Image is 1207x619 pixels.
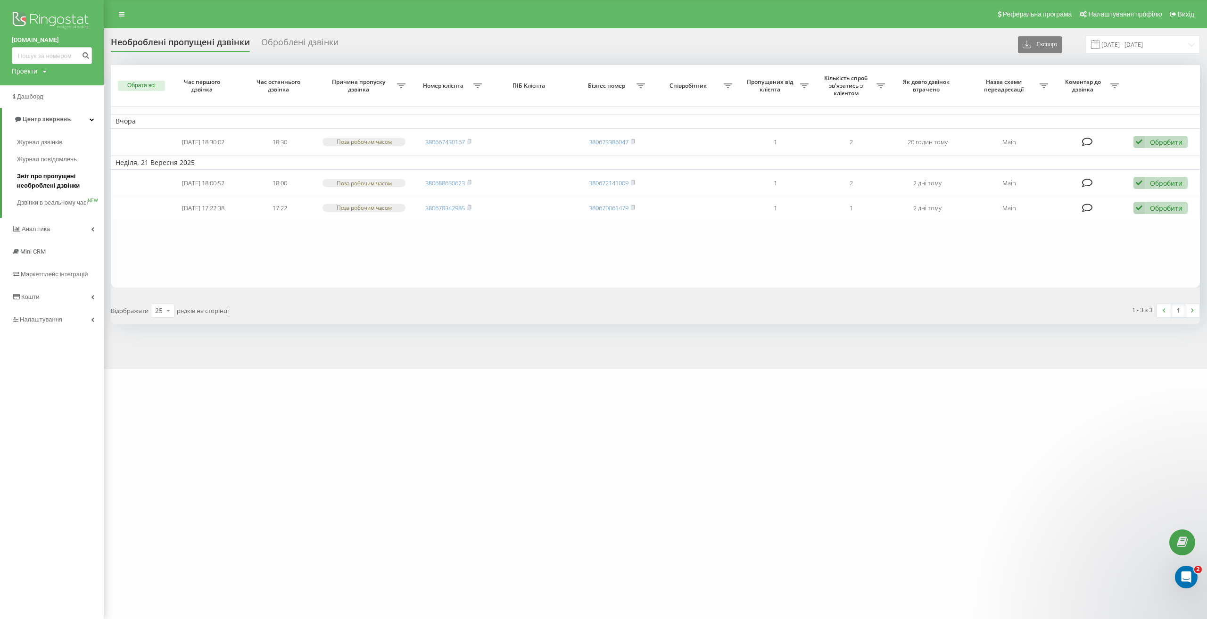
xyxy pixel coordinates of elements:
[589,138,628,146] a: 380673386047
[589,179,628,187] a: 380672141009
[890,197,966,220] td: 2 дні тому
[17,134,104,151] a: Журнал дзвінків
[23,116,71,123] span: Центр звернень
[890,172,966,195] td: 2 дні тому
[111,37,250,52] div: Необроблені пропущені дзвінки
[1003,10,1072,18] span: Реферальна програма
[415,82,473,90] span: Номер клієнта
[1175,566,1198,588] iframe: Intercom live chat
[174,78,234,93] span: Час першого дзвінка
[1150,138,1182,147] div: Обробити
[737,131,813,154] td: 1
[261,37,339,52] div: Оброблені дзвінки
[111,114,1200,128] td: Вчора
[1018,36,1062,53] button: Експорт
[898,78,958,93] span: Як довго дзвінок втрачено
[1178,10,1194,18] span: Вихід
[17,172,99,190] span: Звіт про пропущені необроблені дзвінки
[241,172,318,195] td: 18:00
[579,82,637,90] span: Бізнес номер
[17,155,77,164] span: Журнал повідомлень
[17,151,104,168] a: Журнал повідомлень
[17,198,88,207] span: Дзвінки в реальному часі
[970,78,1040,93] span: Назва схеми переадресації
[21,271,88,278] span: Маркетплейс інтеграцій
[17,194,104,211] a: Дзвінки в реальному часіNEW
[322,204,405,212] div: Поза робочим часом
[177,306,229,315] span: рядків на сторінці
[737,197,813,220] td: 1
[17,168,104,194] a: Звіт про пропущені необроблені дзвінки
[818,74,876,97] span: Кількість спроб зв'язатись з клієнтом
[1194,566,1202,573] span: 2
[165,197,242,220] td: [DATE] 17:22:38
[12,9,92,33] img: Ringostat logo
[737,172,813,195] td: 1
[322,138,405,146] div: Поза робочим часом
[21,293,39,300] span: Кошти
[495,82,565,90] span: ПІБ Клієнта
[425,179,465,187] a: 380688630623
[17,93,43,100] span: Дашборд
[111,156,1200,170] td: Неділя, 21 Вересня 2025
[813,131,890,154] td: 2
[813,197,890,220] td: 1
[22,225,50,232] span: Аналiтика
[249,78,310,93] span: Час останнього дзвінка
[742,78,800,93] span: Пропущених від клієнта
[589,204,628,212] a: 380670061479
[12,35,92,45] a: [DOMAIN_NAME]
[966,197,1053,220] td: Main
[241,197,318,220] td: 17:22
[1150,204,1182,213] div: Обробити
[118,81,165,91] button: Обрати всі
[20,248,46,255] span: Mini CRM
[241,131,318,154] td: 18:30
[654,82,724,90] span: Співробітник
[165,172,242,195] td: [DATE] 18:00:52
[425,138,465,146] a: 380667430167
[17,138,62,147] span: Журнал дзвінків
[1132,305,1152,314] div: 1 - 3 з 3
[2,108,104,131] a: Центр звернень
[1058,78,1110,93] span: Коментар до дзвінка
[966,172,1053,195] td: Main
[12,47,92,64] input: Пошук за номером
[20,316,62,323] span: Налаштування
[1150,179,1182,188] div: Обробити
[111,306,149,315] span: Відображати
[890,131,966,154] td: 20 годин тому
[425,204,465,212] a: 380678342985
[165,131,242,154] td: [DATE] 18:30:02
[966,131,1053,154] td: Main
[12,66,37,76] div: Проекти
[322,179,405,187] div: Поза робочим часом
[322,78,397,93] span: Причина пропуску дзвінка
[155,306,163,315] div: 25
[813,172,890,195] td: 2
[1088,10,1162,18] span: Налаштування профілю
[1171,304,1185,317] a: 1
